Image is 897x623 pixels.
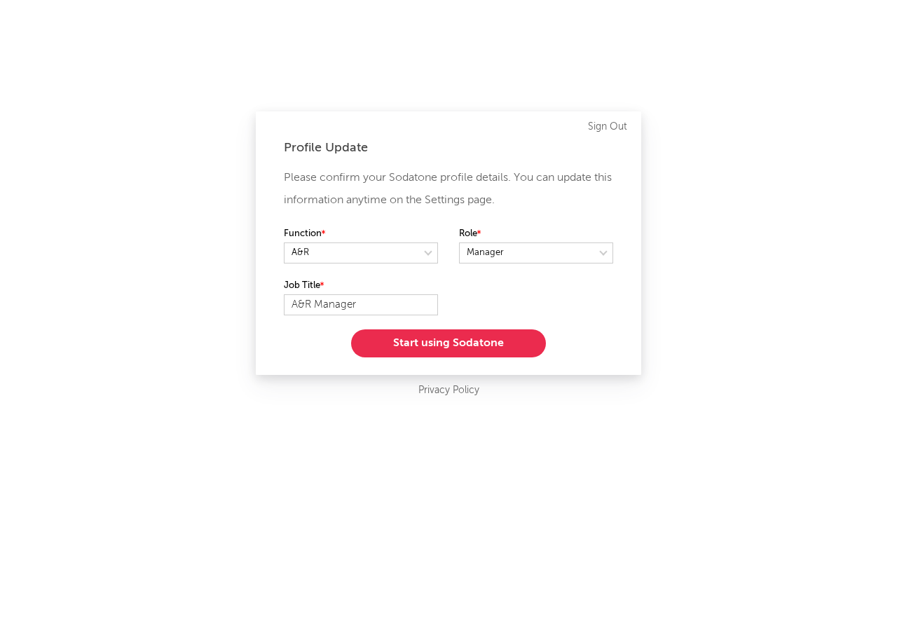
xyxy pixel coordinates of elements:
[418,382,479,399] a: Privacy Policy
[284,278,438,294] label: Job Title
[284,226,438,242] label: Function
[284,167,613,212] p: Please confirm your Sodatone profile details. You can update this information anytime on the Sett...
[588,118,627,135] a: Sign Out
[459,226,613,242] label: Role
[284,139,613,156] div: Profile Update
[351,329,546,357] button: Start using Sodatone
